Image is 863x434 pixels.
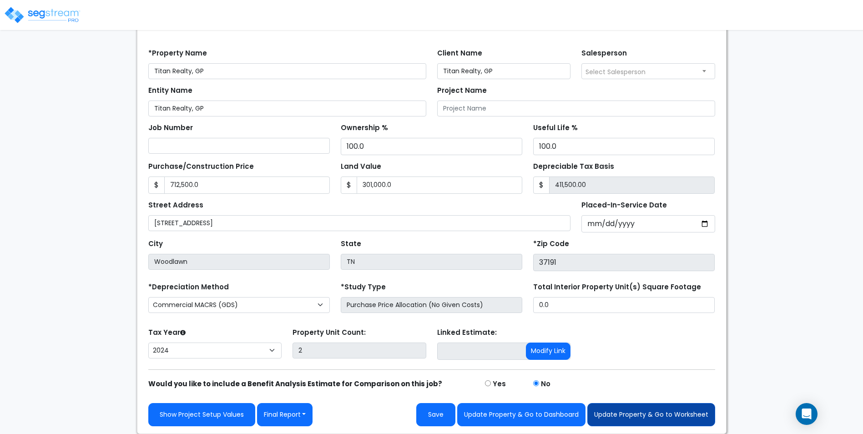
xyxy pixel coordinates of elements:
[526,343,570,360] button: Modify Link
[357,177,522,194] input: Land Value
[148,63,426,79] input: Property Name
[293,343,426,358] input: Building Count
[341,161,381,172] label: Land Value
[533,297,715,313] input: total square foot
[533,177,550,194] span: $
[437,48,482,59] label: Client Name
[587,403,715,426] button: Update Property & Go to Worksheet
[257,403,313,426] button: Final Report
[796,403,818,425] div: Open Intercom Messenger
[148,200,203,211] label: Street Address
[437,328,497,338] label: Linked Estimate:
[416,403,455,426] button: Save
[549,177,715,194] input: 0.00
[437,86,487,96] label: Project Name
[148,215,571,231] input: Street Address
[533,123,578,133] label: Useful Life %
[341,138,522,155] input: Ownership
[533,138,715,155] input: Depreciation
[457,403,585,426] button: Update Property & Go to Dashboard
[293,328,366,338] label: Property Unit Count:
[585,67,646,76] span: Select Salesperson
[148,86,192,96] label: Entity Name
[341,123,388,133] label: Ownership %
[533,239,569,249] label: *Zip Code
[493,379,506,389] label: Yes
[148,403,255,426] a: Show Project Setup Values
[541,379,550,389] label: No
[341,282,386,293] label: *Study Type
[437,101,715,116] input: Project Name
[148,161,254,172] label: Purchase/Construction Price
[341,239,361,249] label: State
[581,200,667,211] label: Placed-In-Service Date
[148,239,163,249] label: City
[4,6,81,24] img: logo_pro_r.png
[164,177,330,194] input: Purchase or Construction Price
[148,328,186,338] label: Tax Year
[533,254,715,271] input: Zip Code
[437,63,571,79] input: Client Name
[148,123,193,133] label: Job Number
[148,379,442,389] strong: Would you like to include a Benefit Analysis Estimate for Comparison on this job?
[148,101,426,116] input: Entity Name
[533,161,614,172] label: Depreciable Tax Basis
[148,48,207,59] label: *Property Name
[341,177,357,194] span: $
[148,177,165,194] span: $
[581,48,627,59] label: Salesperson
[533,282,701,293] label: Total Interior Property Unit(s) Square Footage
[148,282,229,293] label: *Depreciation Method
